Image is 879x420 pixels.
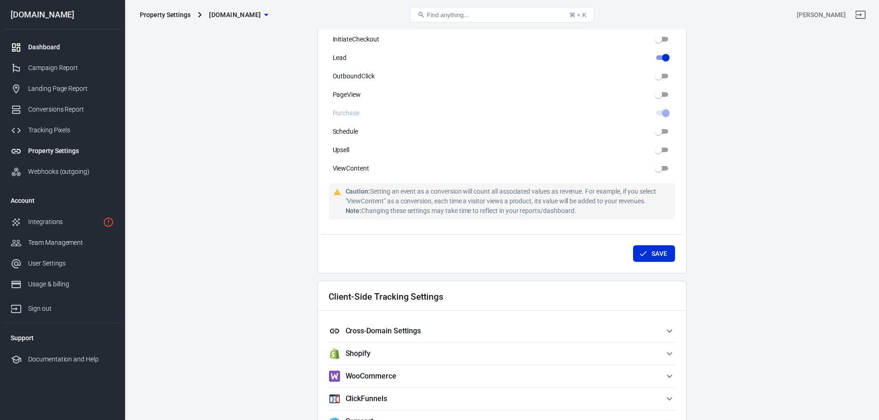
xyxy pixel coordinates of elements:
[28,355,114,364] div: Documentation and Help
[410,7,594,23] button: Find anything...⌘ + K
[3,99,121,120] a: Conversions Report
[849,4,872,26] a: Sign out
[3,37,121,58] a: Dashboard
[346,207,362,214] strong: Note:
[633,245,675,262] button: Save
[329,292,444,302] h2: Client-Side Tracking Settings
[329,365,675,387] button: WooCommerceWooCommerce
[3,78,121,99] a: Landing Page Report
[28,217,99,227] div: Integrations
[329,343,675,365] button: ShopifyShopify
[333,53,347,63] span: Lead
[28,167,114,177] div: Webhooks (outgoing)
[3,120,121,141] a: Tracking Pixels
[329,388,675,410] button: ClickFunnelsClickFunnels
[28,125,114,135] div: Tracking Pixels
[333,108,360,118] span: Purchase
[28,304,114,314] div: Sign out
[346,187,671,216] div: Setting an event as a conversion will count all associated values as revenue. For example, if you...
[333,35,379,44] span: InitiateCheckout
[28,84,114,94] div: Landing Page Report
[28,146,114,156] div: Property Settings
[3,274,121,295] a: Usage & billing
[427,12,469,18] span: Find anything...
[28,238,114,248] div: Team Management
[3,189,121,212] li: Account
[3,327,121,349] li: Support
[3,58,121,78] a: Campaign Report
[569,12,586,18] div: ⌘ + K
[28,259,114,268] div: User Settings
[329,371,340,382] img: WooCommerce
[3,161,121,182] a: Webhooks (outgoing)
[346,326,421,336] h5: Cross-Domain Settings
[3,141,121,161] a: Property Settings
[205,6,272,24] button: [DOMAIN_NAME]
[333,145,350,155] span: Upsell
[28,105,114,114] div: Conversions Report
[333,127,359,136] span: Schedule
[209,9,261,21] span: velvee.net
[3,295,121,319] a: Sign out
[3,11,121,19] div: [DOMAIN_NAME]
[346,372,396,381] h5: WooCommerce
[329,348,340,359] img: Shopify
[329,320,675,342] button: Cross-Domain Settings
[28,42,114,52] div: Dashboard
[333,164,369,173] span: ViewContent
[333,90,361,100] span: PageView
[329,393,340,404] img: ClickFunnels
[3,212,121,232] a: Integrations
[140,10,191,19] div: Property Settings
[346,188,371,195] strong: Caution:
[346,394,387,403] h5: ClickFunnels
[346,349,371,358] h5: Shopify
[333,71,375,81] span: OutboundClick
[28,279,114,289] div: Usage & billing
[797,10,846,20] div: Account id: TDMpudQw
[3,232,121,253] a: Team Management
[3,253,121,274] a: User Settings
[103,217,114,228] svg: 1 networks not verified yet
[28,63,114,73] div: Campaign Report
